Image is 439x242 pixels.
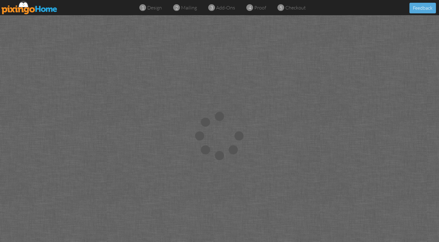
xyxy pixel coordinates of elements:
[141,4,144,11] span: 1
[280,4,282,11] span: 5
[285,5,306,11] span: checkout
[175,4,178,11] span: 2
[147,5,162,11] span: design
[248,4,251,11] span: 4
[181,5,197,11] span: mailing
[409,3,436,13] button: Feedback
[254,5,266,11] span: proof
[210,4,213,11] span: 3
[2,1,58,14] img: pixingo logo
[216,5,235,11] span: add-ons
